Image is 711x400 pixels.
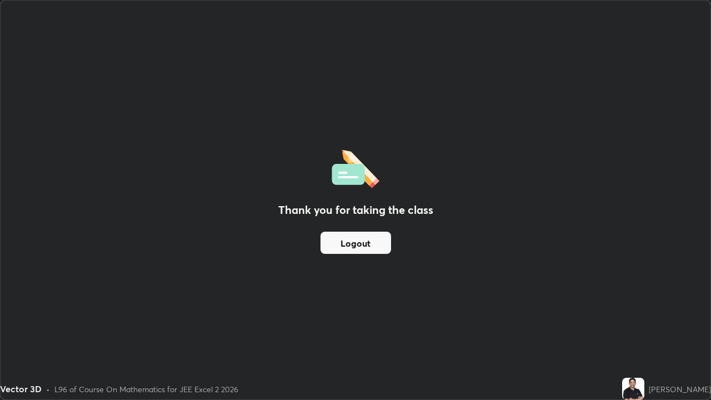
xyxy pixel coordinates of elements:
[622,378,644,400] img: 8c6bbdf08e624b6db9f7afe2b3930918.jpg
[46,383,50,395] div: •
[278,202,433,218] h2: Thank you for taking the class
[54,383,238,395] div: L96 of Course On Mathematics for JEE Excel 2 2026
[332,146,379,188] img: offlineFeedback.1438e8b3.svg
[321,232,391,254] button: Logout
[649,383,711,395] div: [PERSON_NAME]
